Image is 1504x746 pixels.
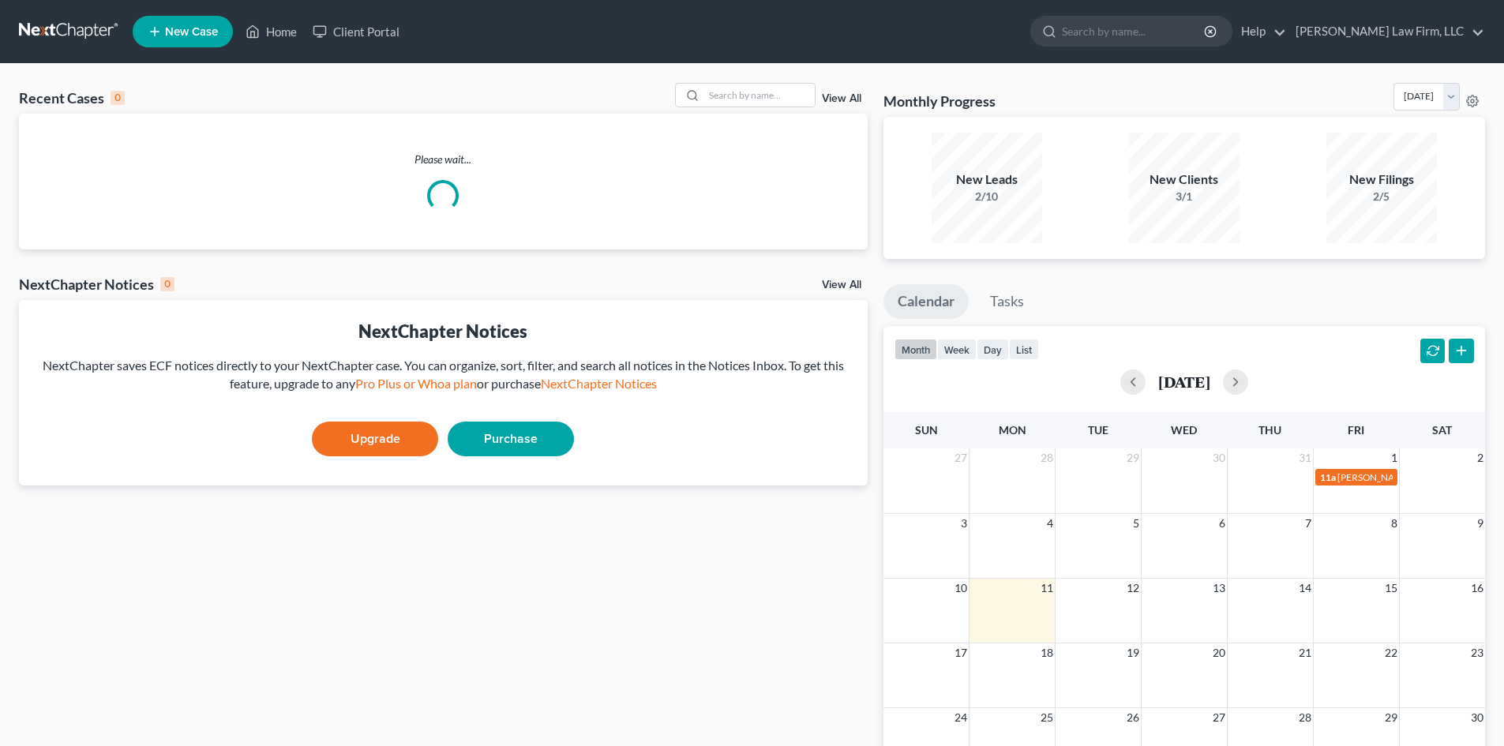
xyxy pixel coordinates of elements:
span: Sat [1432,423,1452,437]
span: 16 [1469,579,1485,598]
span: 6 [1217,514,1227,533]
span: 14 [1297,579,1313,598]
div: New Clients [1129,171,1240,189]
input: Search by name... [704,84,815,107]
span: 8 [1390,514,1399,533]
span: 23 [1469,643,1485,662]
a: NextChapter Notices [541,376,657,391]
p: Please wait... [19,152,868,167]
span: 15 [1383,579,1399,598]
span: 21 [1297,643,1313,662]
div: 0 [160,277,174,291]
span: New Case [165,26,218,38]
span: Thu [1258,423,1281,437]
a: View All [822,93,861,104]
span: 19 [1125,643,1141,662]
input: Search by name... [1062,17,1206,46]
div: 0 [111,91,125,105]
span: 5 [1131,514,1141,533]
button: week [937,339,977,360]
span: 30 [1469,708,1485,727]
span: 29 [1383,708,1399,727]
span: 20 [1211,643,1227,662]
a: Calendar [883,284,969,319]
span: 24 [953,708,969,727]
button: day [977,339,1009,360]
a: Client Portal [305,17,407,46]
a: Tasks [976,284,1038,319]
span: Sun [915,423,938,437]
span: 3 [959,514,969,533]
span: 12 [1125,579,1141,598]
span: 13 [1211,579,1227,598]
a: Home [238,17,305,46]
span: Wed [1171,423,1197,437]
div: Recent Cases [19,88,125,107]
span: 28 [1297,708,1313,727]
span: Tue [1088,423,1108,437]
span: 27 [953,448,969,467]
span: 11 [1039,579,1055,598]
h3: Monthly Progress [883,92,996,111]
div: New Filings [1326,171,1437,189]
div: NextChapter Notices [19,275,174,294]
span: 9 [1476,514,1485,533]
div: 2/5 [1326,189,1437,204]
span: 31 [1297,448,1313,467]
a: Pro Plus or Whoa plan [355,376,477,391]
div: 2/10 [932,189,1042,204]
span: 4 [1045,514,1055,533]
a: View All [822,279,861,291]
span: Fri [1348,423,1364,437]
span: 17 [953,643,969,662]
span: 7 [1303,514,1313,533]
span: Mon [999,423,1026,437]
div: New Leads [932,171,1042,189]
span: 10 [953,579,969,598]
span: 26 [1125,708,1141,727]
button: month [895,339,937,360]
span: 22 [1383,643,1399,662]
span: 29 [1125,448,1141,467]
span: 27 [1211,708,1227,727]
span: 25 [1039,708,1055,727]
a: Purchase [448,422,574,456]
span: 1 [1390,448,1399,467]
div: NextChapter Notices [32,319,855,343]
span: 30 [1211,448,1227,467]
h2: [DATE] [1158,373,1210,390]
span: 28 [1039,448,1055,467]
a: Help [1233,17,1286,46]
span: [PERSON_NAME] 341 mtg [1337,471,1447,483]
span: 18 [1039,643,1055,662]
button: list [1009,339,1039,360]
div: 3/1 [1129,189,1240,204]
span: 2 [1476,448,1485,467]
div: NextChapter saves ECF notices directly to your NextChapter case. You can organize, sort, filter, ... [32,357,855,393]
a: [PERSON_NAME] Law Firm, LLC [1288,17,1484,46]
a: Upgrade [312,422,438,456]
span: 11a [1320,471,1336,483]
